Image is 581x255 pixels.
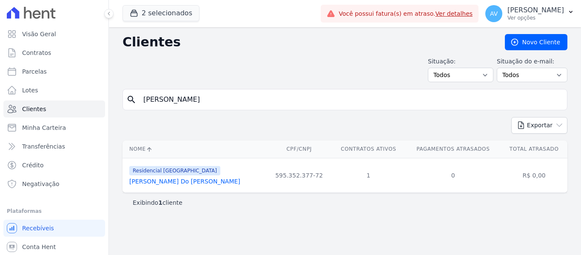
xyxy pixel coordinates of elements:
input: Buscar por nome, CPF ou e-mail [138,91,564,108]
a: Lotes [3,82,105,99]
a: Contratos [3,44,105,61]
button: Exportar [511,117,567,134]
a: Clientes [3,100,105,117]
h2: Clientes [122,34,491,50]
span: Negativação [22,180,60,188]
p: Exibindo cliente [133,198,182,207]
span: Recebíveis [22,224,54,232]
span: Conta Hent [22,243,56,251]
span: AV [490,11,498,17]
a: Minha Carteira [3,119,105,136]
a: Parcelas [3,63,105,80]
button: AV [PERSON_NAME] Ver opções [478,2,581,26]
label: Situação: [428,57,493,66]
td: 0 [405,158,501,192]
p: [PERSON_NAME] [507,6,564,14]
span: Minha Carteira [22,123,66,132]
button: 2 selecionados [122,5,199,21]
td: 1 [331,158,405,192]
span: Crédito [22,161,44,169]
th: Total Atrasado [501,140,567,158]
th: Pagamentos Atrasados [405,140,501,158]
a: Recebíveis [3,220,105,237]
label: Situação do e-mail: [497,57,567,66]
span: Você possui fatura(s) em atraso. [339,9,473,18]
span: Transferências [22,142,65,151]
a: [PERSON_NAME] Do [PERSON_NAME] [129,178,240,185]
span: Clientes [22,105,46,113]
i: search [126,95,137,105]
a: Negativação [3,175,105,192]
a: Crédito [3,157,105,174]
a: Ver detalhes [436,10,473,17]
a: Transferências [3,138,105,155]
a: Visão Geral [3,26,105,43]
span: Parcelas [22,67,47,76]
th: Nome [122,140,267,158]
div: Plataformas [7,206,102,216]
a: Novo Cliente [505,34,567,50]
td: 595.352.377-72 [267,158,331,192]
td: R$ 0,00 [501,158,567,192]
span: Lotes [22,86,38,95]
p: Ver opções [507,14,564,21]
span: Residencial [GEOGRAPHIC_DATA] [129,166,220,175]
b: 1 [158,199,162,206]
span: Visão Geral [22,30,56,38]
span: Contratos [22,49,51,57]
th: CPF/CNPJ [267,140,331,158]
th: Contratos Ativos [331,140,405,158]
